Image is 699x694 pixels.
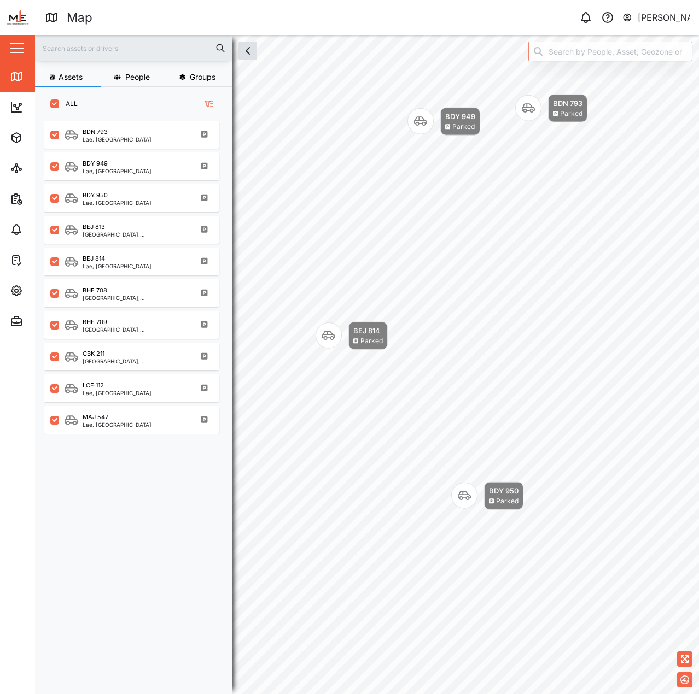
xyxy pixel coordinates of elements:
[83,413,108,422] div: MAJ 547
[83,317,107,327] div: BHF 709
[67,8,92,27] div: Map
[28,254,59,266] div: Tasks
[353,325,383,336] div: BEJ 814
[451,482,523,510] div: Map marker
[83,358,187,364] div: [GEOGRAPHIC_DATA], [GEOGRAPHIC_DATA]
[83,422,152,427] div: Lae, [GEOGRAPHIC_DATA]
[83,137,152,142] div: Lae, [GEOGRAPHIC_DATA]
[28,285,67,297] div: Settings
[316,322,388,350] div: Map marker
[638,11,690,25] div: [PERSON_NAME]
[83,349,104,358] div: CBK 211
[83,127,108,137] div: BDN 793
[83,191,108,200] div: BDY 950
[59,99,78,108] label: ALL
[528,42,692,61] input: Search by People, Asset, Geozone or Place
[83,390,152,396] div: Lae, [GEOGRAPHIC_DATA]
[83,263,152,269] div: Lae, [GEOGRAPHIC_DATA]
[489,485,519,496] div: BDY 950
[28,70,53,83] div: Map
[553,98,582,109] div: BDN 793
[59,73,83,81] span: Assets
[42,40,225,56] input: Search assets or drivers
[28,162,55,174] div: Sites
[28,193,66,205] div: Reports
[83,254,105,263] div: BEJ 814
[44,117,231,685] div: grid
[83,200,152,205] div: Lae, [GEOGRAPHIC_DATA]
[28,315,61,327] div: Admin
[83,327,187,332] div: [GEOGRAPHIC_DATA], [GEOGRAPHIC_DATA]
[622,10,690,25] button: [PERSON_NAME]
[515,95,587,122] div: Map marker
[83,381,104,390] div: LCE 112
[125,73,150,81] span: People
[83,159,108,168] div: BDY 949
[560,109,582,119] div: Parked
[407,108,480,136] div: Map marker
[83,286,107,295] div: BHE 708
[5,5,30,30] img: Main Logo
[28,132,62,144] div: Assets
[496,496,519,507] div: Parked
[190,73,215,81] span: Groups
[360,336,383,346] div: Parked
[35,35,699,694] canvas: Map
[452,122,475,132] div: Parked
[445,111,475,122] div: BDY 949
[83,222,105,232] div: BEJ 813
[83,168,152,174] div: Lae, [GEOGRAPHIC_DATA]
[83,232,187,237] div: [GEOGRAPHIC_DATA], [GEOGRAPHIC_DATA]
[28,101,78,113] div: Dashboard
[83,295,187,301] div: [GEOGRAPHIC_DATA], [GEOGRAPHIC_DATA]
[28,224,62,236] div: Alarms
